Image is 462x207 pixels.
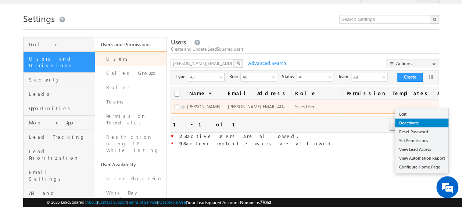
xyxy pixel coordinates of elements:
input: Search Settings [339,15,439,24]
span: [PERSON_NAME][EMAIL_ADDRESS][DOMAIN_NAME] [228,103,331,109]
textarea: Type your message and hit 'Enter' [10,68,134,153]
strong: 23 [179,133,187,139]
span: Mobile App [29,119,93,126]
a: User Availability [95,157,167,171]
a: prev [389,119,403,131]
button: Create [397,73,423,82]
span: Users [171,38,186,46]
span: (sorted ascending) [205,91,211,97]
span: Email Settings [29,169,93,182]
a: Mobile App [24,116,95,130]
a: Deactivate [395,119,448,127]
span: select [328,75,334,79]
span: 77060 [260,200,271,205]
span: Role [229,73,240,80]
span: All [297,73,327,80]
a: Leads [24,87,95,101]
div: Create and Update LeadSquared users [171,46,439,52]
img: d_60004797649_company_0_60004797649 [12,39,31,48]
span: Opportunities [29,105,93,112]
span: Security [29,76,93,83]
span: Users and Permissions [29,55,93,69]
span: active users are allowed. [179,133,298,139]
a: Name [185,87,215,99]
div: Minimize live chat window [121,4,138,21]
a: Permission Templates [95,109,167,130]
a: About [86,200,97,204]
a: Sales Groups [95,66,167,80]
span: Team [338,73,351,80]
span: All [241,73,271,80]
span: Your Leadsquared Account Number is [187,200,271,205]
a: Edit [395,110,448,119]
span: Lead Tracking [29,134,93,140]
em: Start Chat [100,159,133,168]
a: Users [95,51,167,66]
span: Sales User [295,104,314,109]
a: User Check-in [95,171,167,186]
span: Lead Prioritization [29,148,93,161]
a: Reset Password [395,127,448,136]
span: select [272,75,278,79]
span: API and Webhooks [29,190,93,203]
a: Users and Permissions [24,52,95,73]
a: Users and Permissions [95,37,167,51]
div: Chat with us now [38,39,123,48]
a: Email Settings [24,165,95,186]
span: [PERSON_NAME] [187,104,220,109]
strong: 93 [179,140,186,146]
span: active mobile users are allowed. [179,140,334,146]
a: Teams [95,95,167,109]
a: Lead Tracking [24,130,95,144]
span: Status [282,73,297,80]
img: Search [236,61,240,65]
span: prev [389,118,402,131]
span: Profile [29,41,93,48]
a: Terms of Service [128,200,157,204]
a: Opportunities [24,101,95,116]
a: Roles [95,80,167,95]
span: Type [175,73,188,80]
a: Contact Support [98,200,127,204]
span: All [188,73,218,80]
div: 1 - 1 of 1 [173,120,244,128]
span: © 2025 LeadSquared | | | | | [46,199,271,206]
span: Permission Templates [343,87,433,99]
span: Settings [23,12,55,24]
span: select [219,75,225,79]
a: Acceptable Use [158,200,186,204]
span: Advanced Search [244,60,288,66]
a: Lead Prioritization [24,144,95,165]
a: View Lead Access [395,145,448,154]
span: All [351,73,381,81]
a: Role [291,87,343,99]
span: Leads [29,91,93,97]
a: Work Day Templates [95,186,167,207]
a: Restriction using IP Whitelisting [95,130,167,157]
a: Set Permissions [395,136,448,145]
a: API and Webhooks [24,186,95,207]
a: Security [24,73,95,87]
a: Profile [24,37,95,52]
button: Actions [386,59,439,68]
a: Email Address [224,87,291,99]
